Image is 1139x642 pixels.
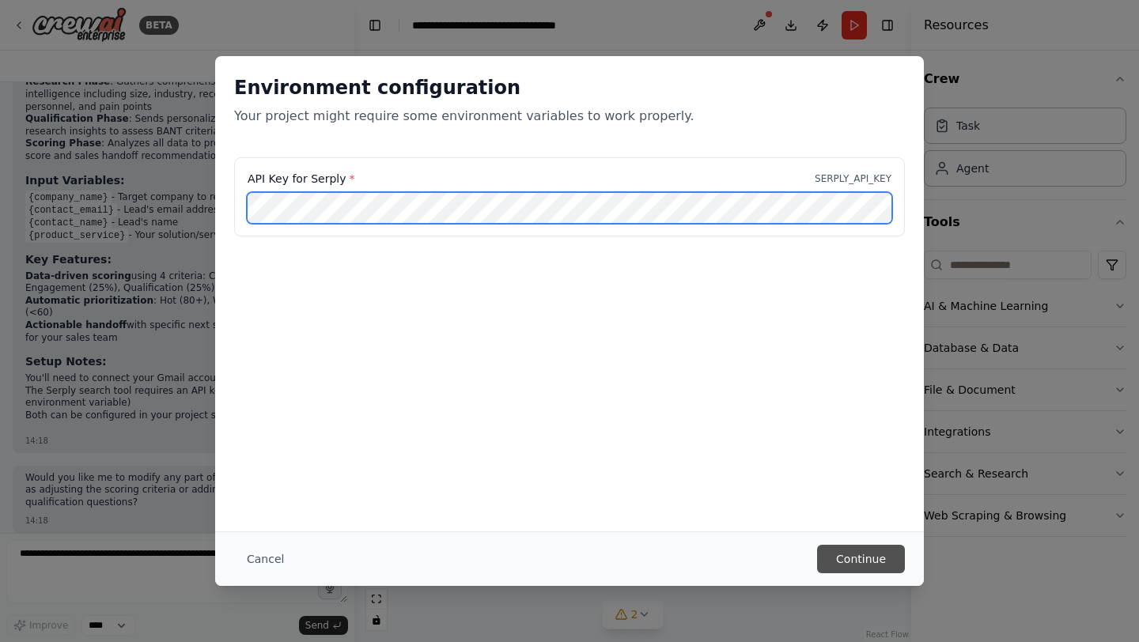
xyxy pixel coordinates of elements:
p: SERPLY_API_KEY [815,172,891,185]
button: Continue [817,545,905,573]
p: Your project might require some environment variables to work properly. [234,107,905,126]
button: Cancel [234,545,297,573]
label: API Key for Serply [248,171,354,187]
h2: Environment configuration [234,75,905,100]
